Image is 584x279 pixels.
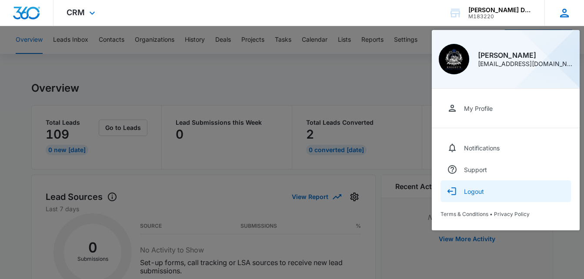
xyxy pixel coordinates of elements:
div: [EMAIL_ADDRESS][DOMAIN_NAME] [478,61,573,67]
div: Logout [464,188,484,195]
a: My Profile [441,97,571,119]
a: Support [441,159,571,180]
div: Support [464,166,487,173]
a: Privacy Policy [494,211,530,217]
button: Logout [441,180,571,202]
div: account id [468,13,532,20]
div: account name [468,7,532,13]
span: CRM [67,8,85,17]
a: Terms & Conditions [441,211,488,217]
div: [PERSON_NAME] [478,52,573,59]
div: Notifications [464,144,500,152]
div: • [441,211,571,217]
a: Notifications [441,137,571,159]
div: My Profile [464,105,493,112]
